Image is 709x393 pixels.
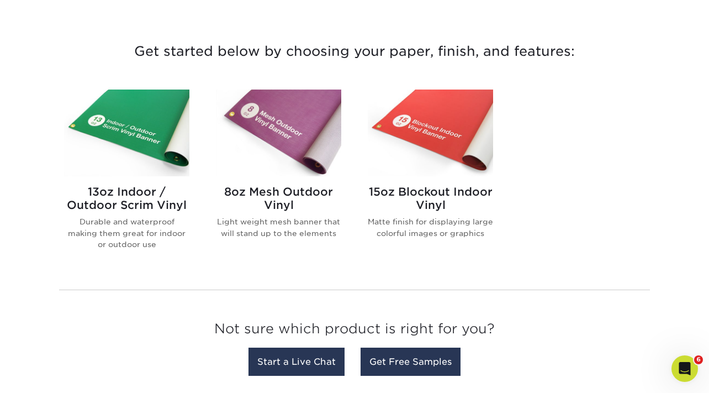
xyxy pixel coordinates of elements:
span: 6 [694,355,703,364]
a: 13oz Indoor / Outdoor Scrim Vinyl Banners 13oz Indoor / Outdoor Scrim Vinyl Durable and waterproo... [64,90,189,268]
a: Get Free Samples [361,348,461,376]
a: 8oz Mesh Outdoor Vinyl Banners 8oz Mesh Outdoor Vinyl Light weight mesh banner that will stand up... [216,90,341,268]
h2: 15oz Blockout Indoor Vinyl [368,185,493,212]
img: 8oz Mesh Outdoor Vinyl Banners [216,90,341,176]
p: Durable and waterproof making them great for indoor or outdoor use [64,216,189,250]
h3: Get started below by choosing your paper, finish, and features: [31,27,678,76]
iframe: Intercom live chat [671,355,698,382]
p: Matte finish for displaying large colorful images or graphics [368,216,493,239]
h3: Not sure which product is right for you? [59,312,650,350]
a: 15oz Blockout Indoor Vinyl Banners 15oz Blockout Indoor Vinyl Matte finish for displaying large c... [368,90,493,268]
p: Light weight mesh banner that will stand up to the elements [216,216,341,239]
h2: 8oz Mesh Outdoor Vinyl [216,185,341,212]
img: 13oz Indoor / Outdoor Scrim Vinyl Banners [64,90,189,176]
h2: 13oz Indoor / Outdoor Scrim Vinyl [64,185,189,212]
a: Start a Live Chat [248,348,345,376]
img: 15oz Blockout Indoor Vinyl Banners [368,90,493,176]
